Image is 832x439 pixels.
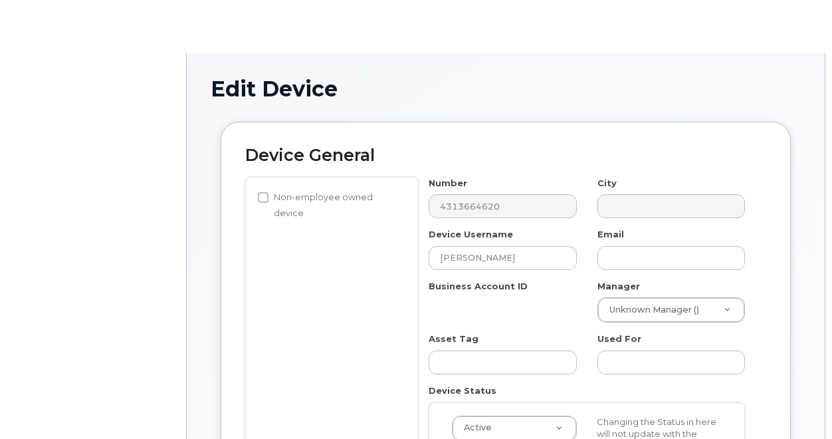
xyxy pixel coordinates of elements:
label: Asset Tag [429,333,478,345]
label: Used For [597,333,641,345]
label: Number [429,177,467,190]
h1: Edit Device [211,77,801,100]
label: Non-employee owned device [258,190,397,221]
label: Device Status [429,384,496,397]
label: Device Username [429,228,513,241]
input: Non-employee owned device [258,192,268,203]
span: Active [456,422,492,434]
label: Manager [597,280,640,293]
label: Email [597,228,624,241]
label: City [597,177,617,190]
label: Business Account ID [429,280,528,293]
a: Unknown Manager () [598,298,744,322]
span: Unknown Manager () [601,304,699,316]
h2: Device General [245,146,766,165]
